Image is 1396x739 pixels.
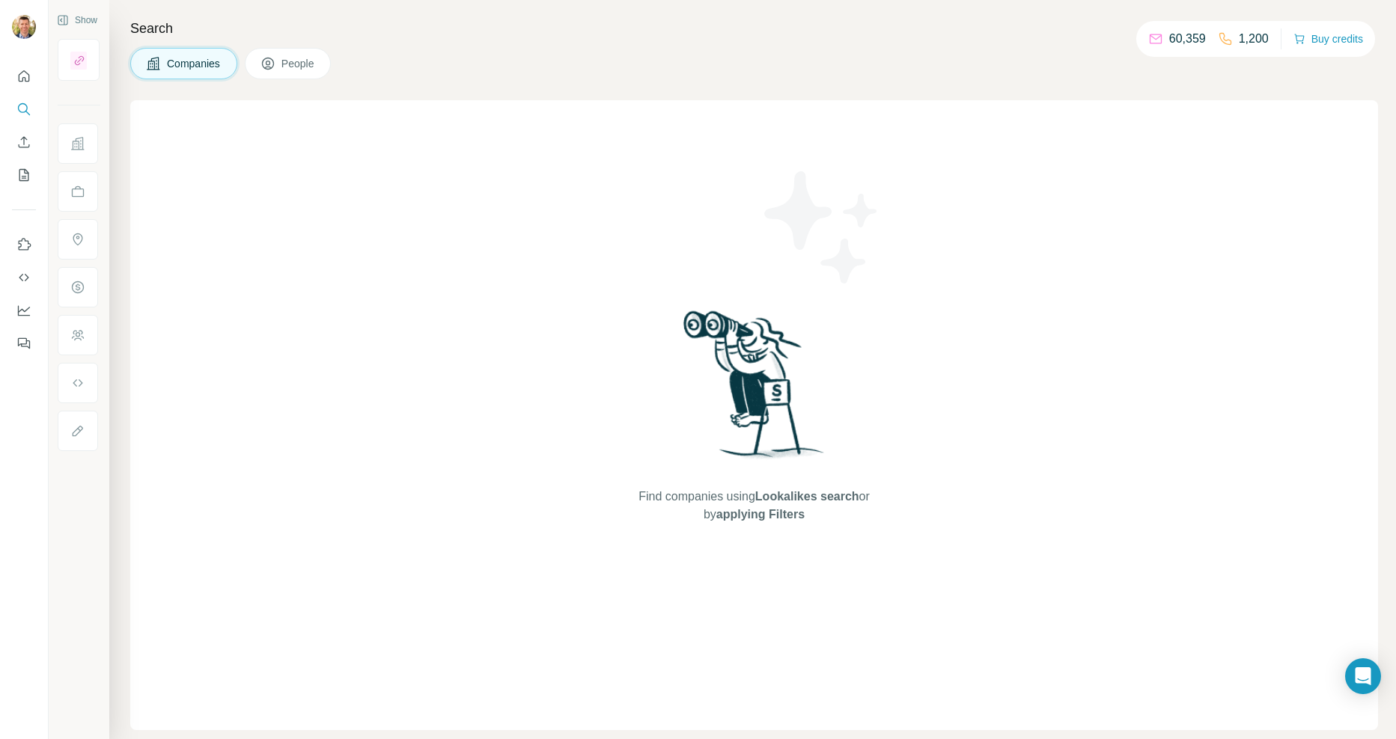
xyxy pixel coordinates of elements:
[12,63,36,90] button: Quick start
[1293,28,1363,49] button: Buy credits
[716,508,805,521] span: applying Filters
[12,15,36,39] img: Avatar
[46,9,108,31] button: Show
[12,330,36,357] button: Feedback
[12,129,36,156] button: Enrich CSV
[755,160,889,295] img: Surfe Illustration - Stars
[1169,30,1206,48] p: 60,359
[755,490,859,503] span: Lookalikes search
[1345,658,1381,694] div: Open Intercom Messenger
[1239,30,1269,48] p: 1,200
[130,18,1378,39] h4: Search
[12,96,36,123] button: Search
[634,488,874,524] span: Find companies using or by
[677,307,832,473] img: Surfe Illustration - Woman searching with binoculars
[12,297,36,324] button: Dashboard
[281,56,316,71] span: People
[167,56,222,71] span: Companies
[12,231,36,258] button: Use Surfe on LinkedIn
[12,264,36,291] button: Use Surfe API
[12,162,36,188] button: My lists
